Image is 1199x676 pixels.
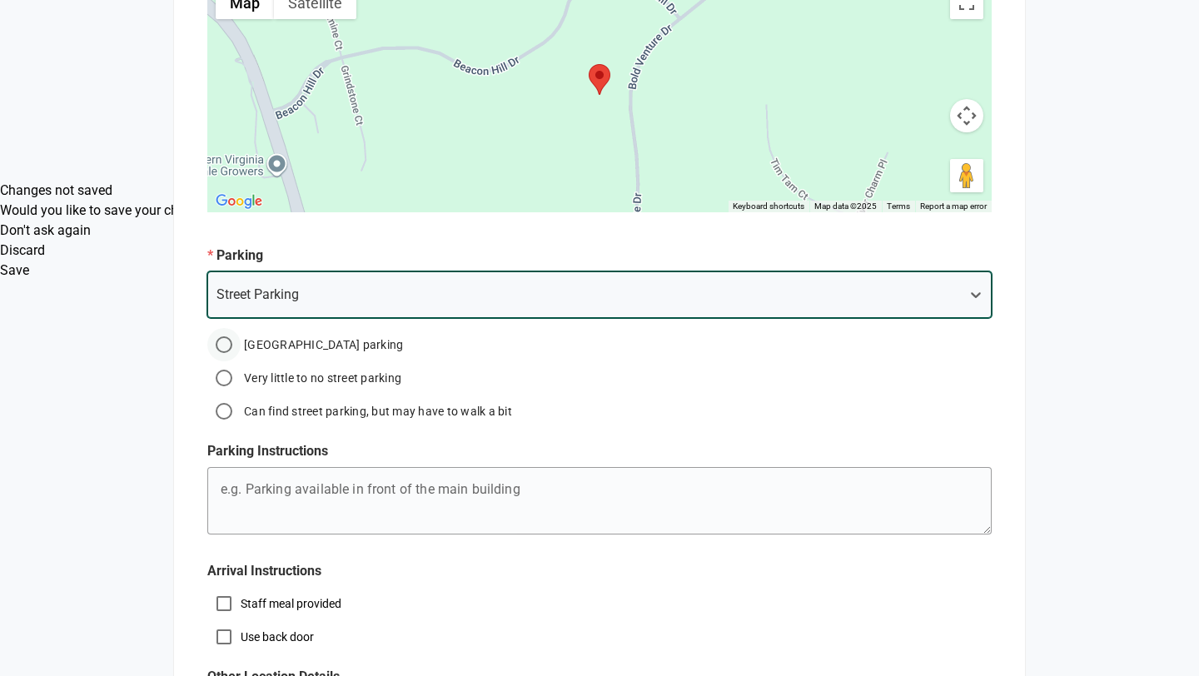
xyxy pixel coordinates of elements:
[814,201,877,211] span: Map data ©2025
[241,595,341,612] label: Staff meal provided
[241,336,403,353] label: [GEOGRAPHIC_DATA] parking
[241,629,314,645] label: Use back door
[207,561,992,581] p: Arrival Instructions
[211,191,266,212] a: Open this area in Google Maps (opens a new window)
[733,201,804,212] button: Keyboard shortcuts
[207,441,992,461] p: Parking Instructions
[241,403,512,420] label: Can find street parking, but may have to walk a bit
[241,370,401,386] label: Very little to no street parking
[887,201,910,211] a: Terms
[216,285,299,305] div: Street Parking
[207,246,992,266] p: Parking
[211,191,266,212] img: Google
[920,201,987,211] a: Report a map error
